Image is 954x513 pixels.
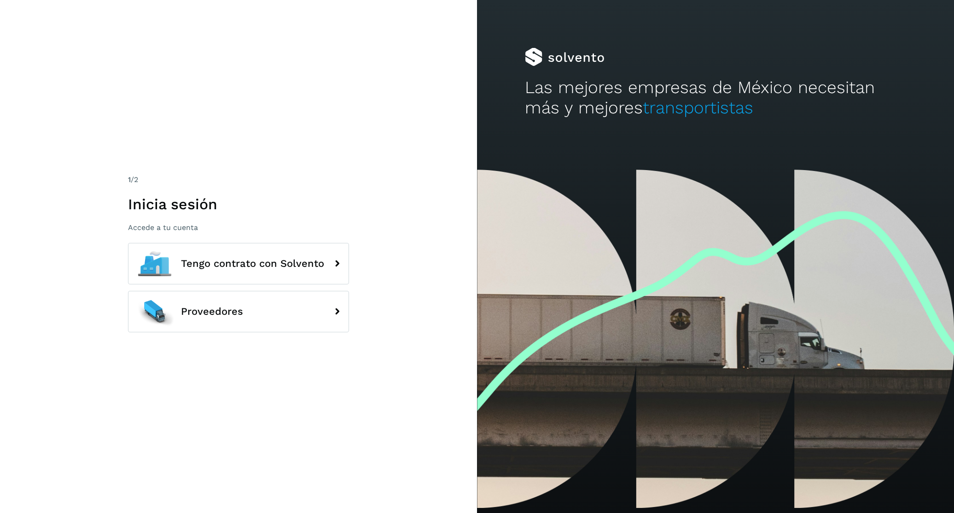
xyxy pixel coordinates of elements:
[128,291,349,332] button: Proveedores
[128,175,131,184] span: 1
[643,98,753,118] span: transportistas
[128,223,349,232] p: Accede a tu cuenta
[181,306,243,317] span: Proveedores
[525,77,907,118] h2: Las mejores empresas de México necesitan más y mejores
[181,258,324,269] span: Tengo contrato con Solvento
[128,174,349,185] div: /2
[128,243,349,284] button: Tengo contrato con Solvento
[128,195,349,213] h1: Inicia sesión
